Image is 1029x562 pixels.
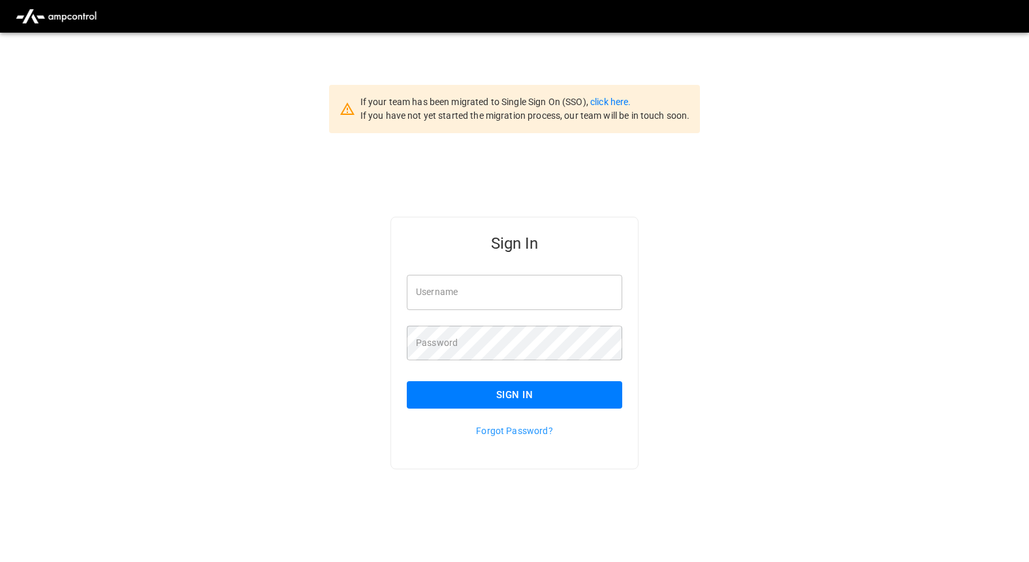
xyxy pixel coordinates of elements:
[407,233,622,254] h5: Sign In
[407,381,622,409] button: Sign In
[10,4,102,29] img: ampcontrol.io logo
[360,97,590,107] span: If your team has been migrated to Single Sign On (SSO),
[407,424,622,437] p: Forgot Password?
[590,97,631,107] a: click here.
[360,110,690,121] span: If you have not yet started the migration process, our team will be in touch soon.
